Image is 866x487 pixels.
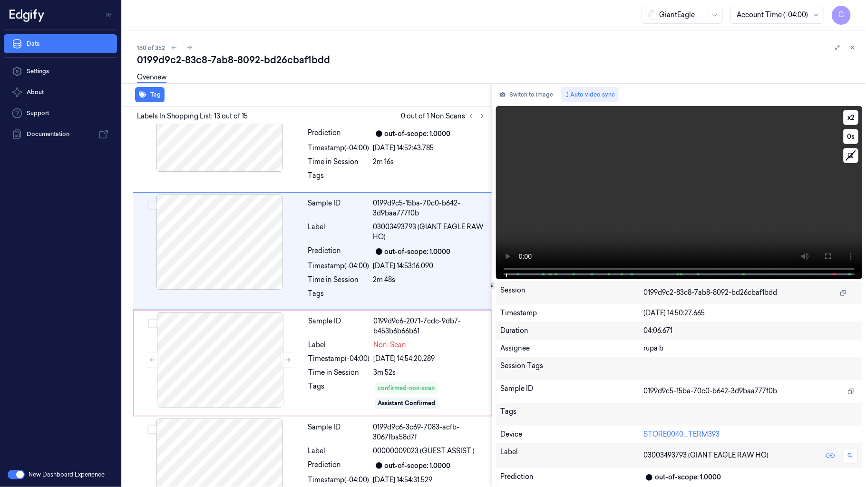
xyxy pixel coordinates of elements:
div: [DATE] 14:53:16.090 [373,261,486,271]
div: Timestamp (-04:00) [308,475,370,485]
div: Time in Session [308,157,370,167]
div: 2m 16s [373,157,486,167]
div: confirmed-non-scan [378,384,435,392]
button: C [832,6,851,25]
div: [DATE] 14:50:27.665 [643,308,858,318]
span: 03003493793 (GIANT EAGLE RAW HO) [373,222,486,242]
div: Device [500,429,643,439]
div: Label [500,447,643,464]
div: Assistant Confirmed [378,399,436,408]
button: Select row [147,201,157,210]
div: 0199d9c2-83c8-7ab8-8092-bd26cbaf1bdd [137,53,858,67]
div: 04:06.671 [643,326,858,336]
div: Timestamp (-04:00) [308,261,370,271]
div: Tags [500,407,643,422]
div: [DATE] 14:54:31.529 [373,475,486,485]
div: Timestamp (-04:00) [309,354,370,364]
div: Tags [309,381,370,410]
a: Data [4,34,117,53]
div: Tags [308,289,370,304]
div: Sample ID [308,422,370,442]
div: Label [308,222,370,242]
span: 0 out of 1 Non Scans [401,110,488,122]
div: [DATE] 14:54:20.289 [374,354,486,364]
div: rupa b [643,343,858,353]
span: 160 of 352 [137,44,165,52]
div: [DATE] 14:52:43.785 [373,143,486,153]
div: out-of-scope: 1.0000 [385,129,451,139]
div: Timestamp (-04:00) [308,143,370,153]
div: Sample ID [308,198,370,218]
div: Session Tags [500,361,643,376]
div: STORE0040_TERM393 [643,429,858,439]
div: out-of-scope: 1.0000 [385,247,451,257]
div: Session [500,285,643,301]
div: Prediction [308,128,370,139]
div: 0199d9c5-15ba-70c0-b642-3d9baa777f0b [373,198,486,218]
a: Support [4,104,117,123]
div: out-of-scope: 1.0000 [655,472,721,482]
div: Sample ID [309,316,370,336]
div: 3m 52s [374,368,486,378]
button: Auto video sync [561,87,619,102]
span: 0199d9c5-15ba-70c0-b642-3d9baa777f0b [643,386,777,396]
span: Labels In Shopping List: 13 out of 15 [137,111,248,121]
a: Settings [4,62,117,81]
span: Non-Scan [374,340,407,350]
div: Label [308,446,370,456]
div: Prediction [500,472,643,483]
div: Duration [500,326,643,336]
span: 0199d9c2-83c8-7ab8-8092-bd26cbaf1bdd [643,288,777,298]
button: Toggle Navigation [102,7,117,22]
div: Label [309,340,370,350]
div: Timestamp [500,308,643,318]
div: Time in Session [308,275,370,285]
button: Select row [148,319,157,328]
a: Overview [137,72,166,83]
button: x2 [843,110,858,125]
button: About [4,83,117,102]
div: Assignee [500,343,643,353]
div: 2m 48s [373,275,486,285]
div: Sample ID [500,384,643,399]
button: Switch to image [496,87,557,102]
button: Tag [135,87,165,102]
span: 03003493793 (GIANT EAGLE RAW HO) [643,450,769,460]
div: out-of-scope: 1.0000 [385,461,451,471]
div: Prediction [308,246,370,257]
button: Select row [147,425,157,434]
div: Prediction [308,460,370,471]
div: Time in Session [309,368,370,378]
button: 0s [843,129,858,144]
div: Tags [308,171,370,186]
div: 0199d9c6-2071-7cdc-9db7-b453b6b66b61 [374,316,486,336]
a: Documentation [4,125,117,144]
span: 00000009023 (GUEST ASSIST ) [373,446,475,456]
div: 0199d9c6-3c69-7083-acfb-3067fba58d7f [373,422,486,442]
